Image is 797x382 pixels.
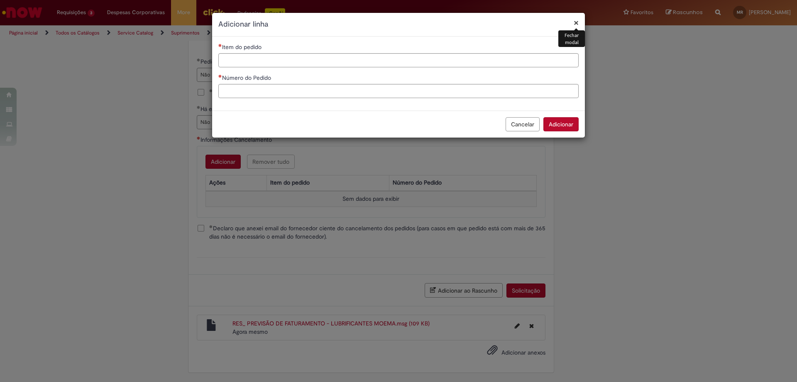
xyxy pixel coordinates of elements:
[218,44,222,47] span: Necessários
[218,53,579,67] input: Item do pedido
[222,43,263,51] span: Item do pedido
[543,117,579,131] button: Adicionar
[506,117,540,131] button: Cancelar
[574,18,579,27] button: Fechar modal
[218,84,579,98] input: Número do Pedido
[218,19,579,30] h2: Adicionar linha
[222,74,273,81] span: Número do Pedido
[218,74,222,78] span: Necessários
[558,30,585,47] div: Fechar modal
